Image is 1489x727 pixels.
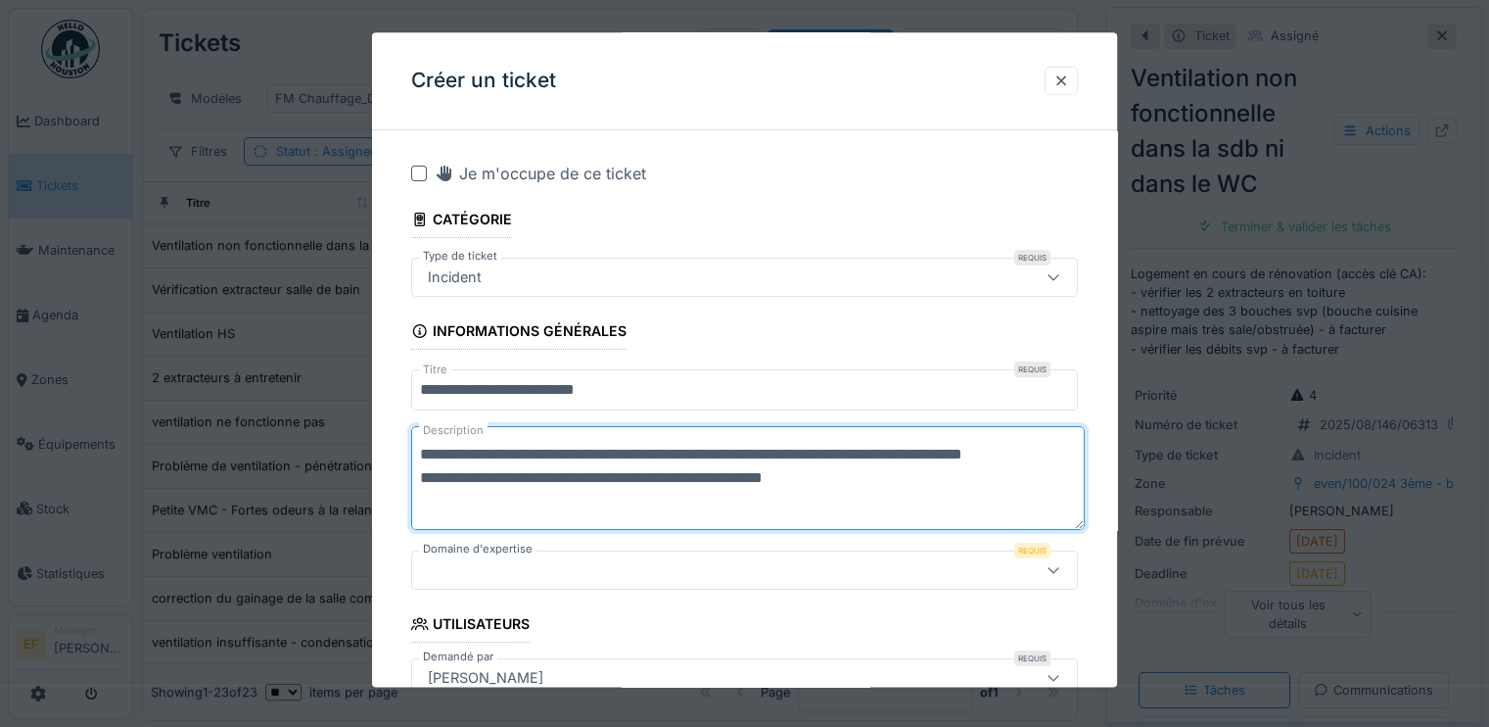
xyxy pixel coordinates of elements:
[411,69,556,93] h3: Créer un ticket
[419,363,451,379] label: Titre
[411,205,512,238] div: Catégorie
[1014,651,1050,666] div: Requis
[420,667,551,689] div: [PERSON_NAME]
[420,267,489,288] div: Incident
[1014,543,1050,558] div: Requis
[419,248,501,265] label: Type de ticket
[1014,363,1050,378] div: Requis
[419,419,488,444] label: Description
[1014,250,1050,266] div: Requis
[411,609,530,643] div: Utilisateurs
[411,316,627,350] div: Informations générales
[419,541,536,557] label: Domaine d'expertise
[435,162,646,185] div: Je m'occupe de ce ticket
[419,649,497,665] label: Demandé par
